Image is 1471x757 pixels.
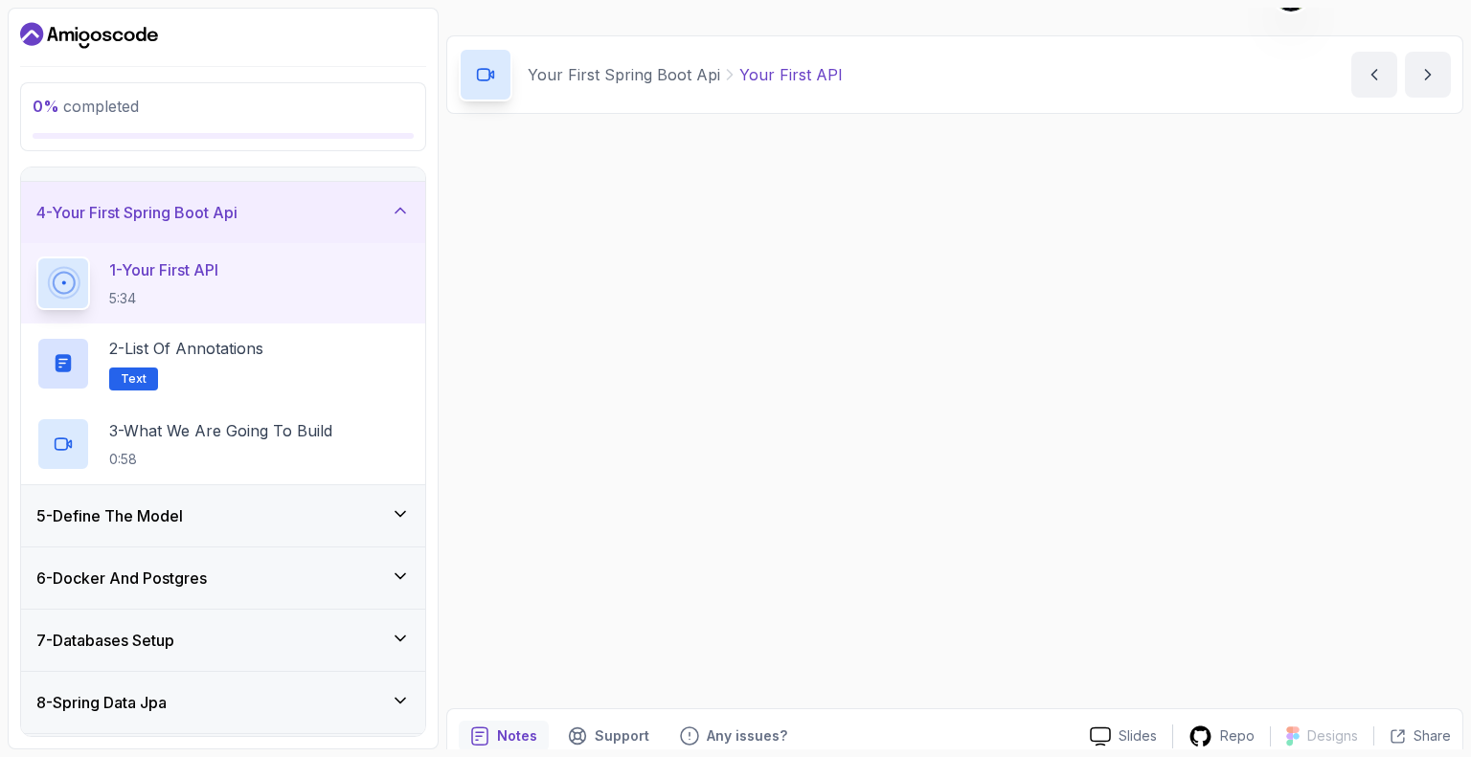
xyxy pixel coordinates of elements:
[36,629,174,652] h3: 7 - Databases Setup
[739,63,843,86] p: Your First API
[36,201,238,224] h3: 4 - Your First Spring Boot Api
[33,97,139,116] span: completed
[1373,726,1451,746] button: Share
[36,417,410,471] button: 3-What We Are Going To Build0:58
[1414,726,1451,746] p: Share
[556,721,661,751] button: Support button
[707,726,787,746] p: Any issues?
[668,721,799,751] button: Feedback button
[21,485,425,546] button: 5-Define The Model
[21,610,425,671] button: 7-Databases Setup
[33,97,59,116] span: 0 %
[109,419,332,442] p: 3 - What We Are Going To Build
[20,20,158,51] a: Dashboard
[1173,724,1270,748] a: Repo
[1307,726,1358,746] p: Designs
[21,672,425,733] button: 8-Spring Data Jpa
[36,504,183,527] h3: 5 - Define The Model
[121,371,147,387] span: Text
[36,337,410,390] button: 2-List of AnnotationsText
[36,567,207,590] h3: 6 - Docker And Postgres
[109,289,218,308] p: 5:34
[1220,726,1255,746] p: Repo
[497,726,537,746] p: Notes
[109,258,218,281] p: 1 - Your First API
[1405,52,1451,98] button: next content
[1119,726,1157,746] p: Slides
[109,337,263,360] p: 2 - List of Annotations
[21,547,425,609] button: 6-Docker And Postgres
[1351,52,1397,98] button: previous content
[109,450,332,469] p: 0:58
[1075,726,1172,746] a: Slides
[528,63,720,86] p: Your First Spring Boot Api
[21,182,425,243] button: 4-Your First Spring Boot Api
[459,721,549,751] button: notes button
[36,256,410,310] button: 1-Your First API5:34
[595,726,649,746] p: Support
[36,691,167,714] h3: 8 - Spring Data Jpa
